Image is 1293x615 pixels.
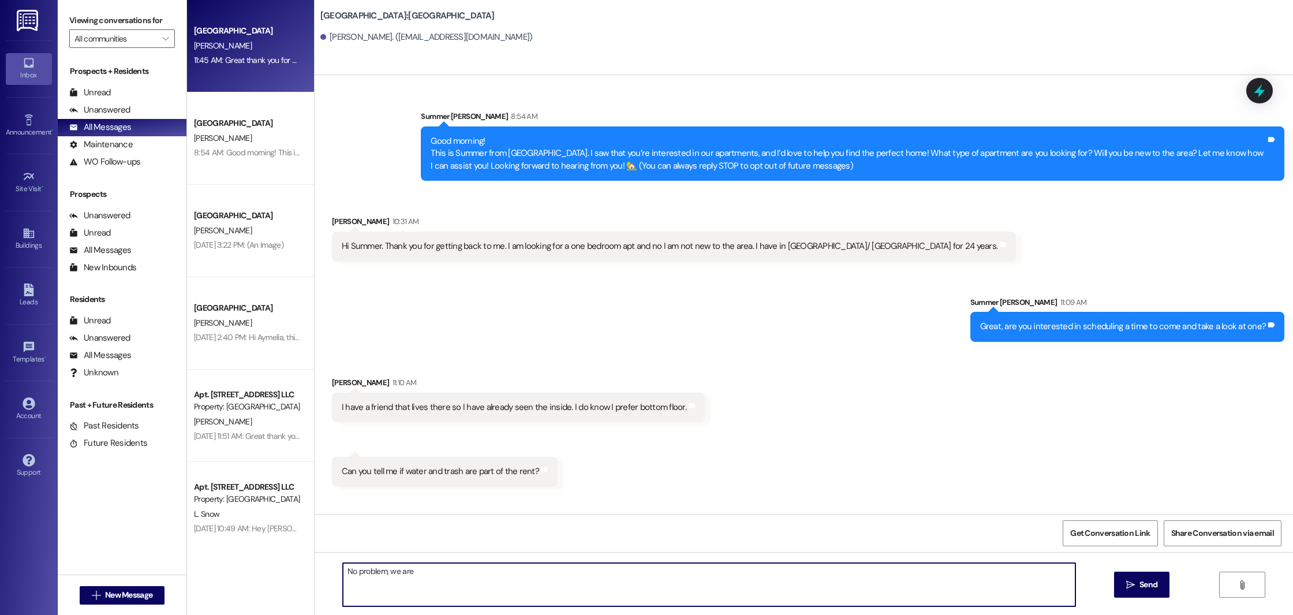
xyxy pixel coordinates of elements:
[431,135,1266,172] div: Good morning! This is Summer from [GEOGRAPHIC_DATA]. I saw that you’re interested in our apartmen...
[332,377,705,393] div: [PERSON_NAME]
[342,401,686,413] div: I have a friend that lives there so I have already seen the inside. I do know I prefer bottom floor.
[69,210,130,222] div: Unanswered
[92,591,100,600] i: 
[69,156,140,168] div: WO Follow-ups
[390,377,417,389] div: 11:10 AM
[1126,580,1135,590] i: 
[58,65,186,77] div: Prospects + Residents
[58,293,186,305] div: Residents
[194,416,252,427] span: [PERSON_NAME]
[6,337,52,368] a: Templates •
[970,296,1285,312] div: Summer [PERSON_NAME]
[421,110,1284,126] div: Summer [PERSON_NAME]
[74,29,156,48] input: All communities
[6,450,52,482] a: Support
[194,25,301,37] div: [GEOGRAPHIC_DATA]
[162,34,169,43] i: 
[69,437,147,449] div: Future Residents
[194,509,219,519] span: L. Snow
[6,280,52,311] a: Leads
[6,53,52,84] a: Inbox
[69,87,111,99] div: Unread
[105,589,152,601] span: New Message
[1139,579,1157,591] span: Send
[1063,520,1157,546] button: Get Conversation Link
[194,481,301,493] div: Apt. [STREET_ADDRESS] LLC
[69,332,130,344] div: Unanswered
[194,210,301,222] div: [GEOGRAPHIC_DATA]
[44,353,46,361] span: •
[1114,572,1170,598] button: Send
[6,167,52,198] a: Site Visit •
[194,225,252,236] span: [PERSON_NAME]
[58,399,186,411] div: Past + Future Residents
[194,133,252,143] span: [PERSON_NAME]
[343,563,1075,606] textarea: No problem, we are
[69,104,130,116] div: Unanswered
[194,523,547,534] div: [DATE] 10:49 AM: Hey [PERSON_NAME], I spoke with [PERSON_NAME] and she said that the fifth was fine!
[1171,527,1274,539] span: Share Conversation via email
[194,55,353,65] div: 11:45 AM: Great thank you for all the information.
[58,188,186,200] div: Prospects
[194,318,252,328] span: [PERSON_NAME]
[320,31,533,43] div: [PERSON_NAME]. ([EMAIL_ADDRESS][DOMAIN_NAME])
[342,240,997,252] div: Hi Summer. Thank you for getting back to me. I am looking for a one bedroom apt and no I am not n...
[194,332,992,342] div: [DATE] 2:40 PM: Hi Aymelia, this is Summer from [GEOGRAPHIC_DATA]! I wanted to reach out and info...
[194,40,252,51] span: [PERSON_NAME]
[69,139,133,151] div: Maintenance
[194,401,301,413] div: Property: [GEOGRAPHIC_DATA]
[6,394,52,425] a: Account
[51,126,53,135] span: •
[1070,527,1150,539] span: Get Conversation Link
[1164,520,1281,546] button: Share Conversation via email
[342,465,539,478] div: Can you tell me if water and trash are part of the rent?
[194,302,301,314] div: [GEOGRAPHIC_DATA]
[332,215,1016,232] div: [PERSON_NAME]
[69,315,111,327] div: Unread
[69,367,118,379] div: Unknown
[42,183,43,191] span: •
[194,493,301,505] div: Property: [GEOGRAPHIC_DATA]
[17,10,40,31] img: ResiDesk Logo
[80,586,165,605] button: New Message
[194,117,301,129] div: [GEOGRAPHIC_DATA]
[69,262,136,274] div: New Inbounds
[194,431,301,441] div: [DATE] 11:51 AM: Great thank you!
[508,110,537,122] div: 8:54 AM
[390,215,419,228] div: 10:31 AM
[320,10,495,22] b: [GEOGRAPHIC_DATA]: [GEOGRAPHIC_DATA]
[69,227,111,239] div: Unread
[69,244,131,256] div: All Messages
[980,320,1266,333] div: Great, are you interested in scheduling a time to come and take a look at one?
[69,420,139,432] div: Past Residents
[69,12,175,29] label: Viewing conversations for
[69,121,131,133] div: All Messages
[6,223,52,255] a: Buildings
[69,349,131,361] div: All Messages
[1057,296,1087,308] div: 11:09 AM
[1238,580,1246,590] i: 
[194,240,283,250] div: [DATE] 3:22 PM: (An Image)
[194,389,301,401] div: Apt. [STREET_ADDRESS] LLC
